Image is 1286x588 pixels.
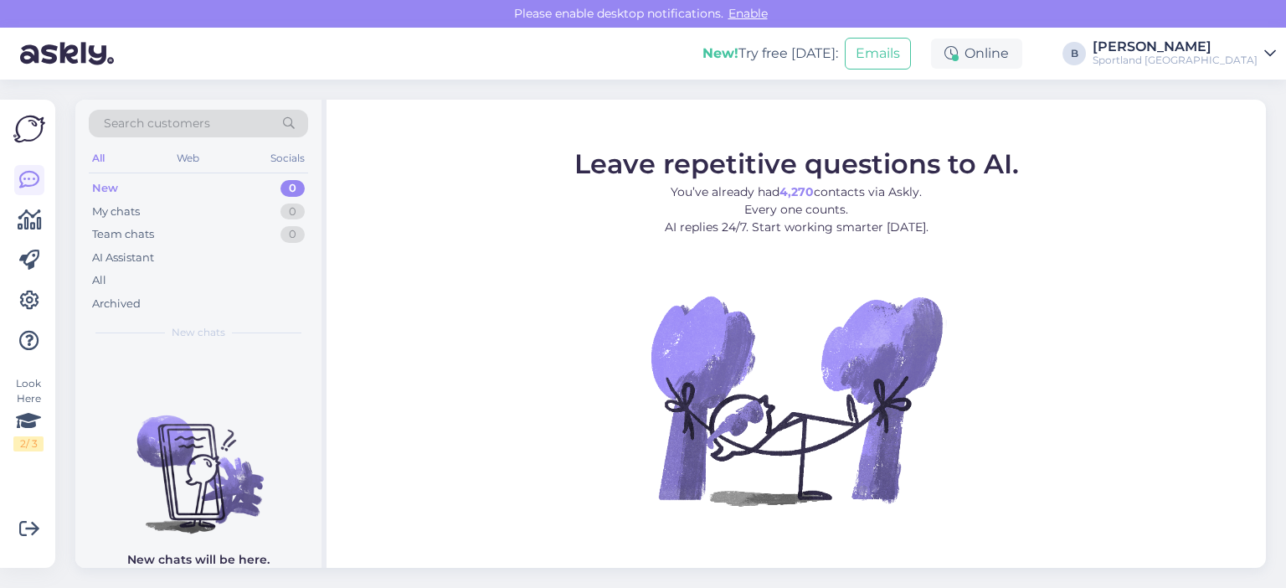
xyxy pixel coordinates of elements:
[92,180,118,197] div: New
[1093,40,1258,54] div: [PERSON_NAME]
[75,385,321,536] img: No chats
[1093,40,1276,67] a: [PERSON_NAME]Sportland [GEOGRAPHIC_DATA]
[127,551,270,569] p: New chats will be here.
[104,115,210,132] span: Search customers
[173,147,203,169] div: Web
[89,147,108,169] div: All
[172,325,225,340] span: New chats
[280,204,305,220] div: 0
[13,376,44,451] div: Look Here
[779,183,814,199] b: 4,270
[1062,42,1086,65] div: B
[280,226,305,243] div: 0
[646,249,947,550] img: No Chat active
[92,296,141,312] div: Archived
[13,436,44,451] div: 2 / 3
[13,113,45,145] img: Askly Logo
[1093,54,1258,67] div: Sportland [GEOGRAPHIC_DATA]
[280,180,305,197] div: 0
[574,147,1019,179] span: Leave repetitive questions to AI.
[702,45,738,61] b: New!
[92,250,154,266] div: AI Assistant
[92,204,140,220] div: My chats
[92,226,154,243] div: Team chats
[92,272,106,289] div: All
[723,6,773,21] span: Enable
[931,39,1022,69] div: Online
[845,38,911,70] button: Emails
[267,147,308,169] div: Socials
[702,44,838,64] div: Try free [DATE]:
[574,183,1019,235] p: You’ve already had contacts via Askly. Every one counts. AI replies 24/7. Start working smarter [...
